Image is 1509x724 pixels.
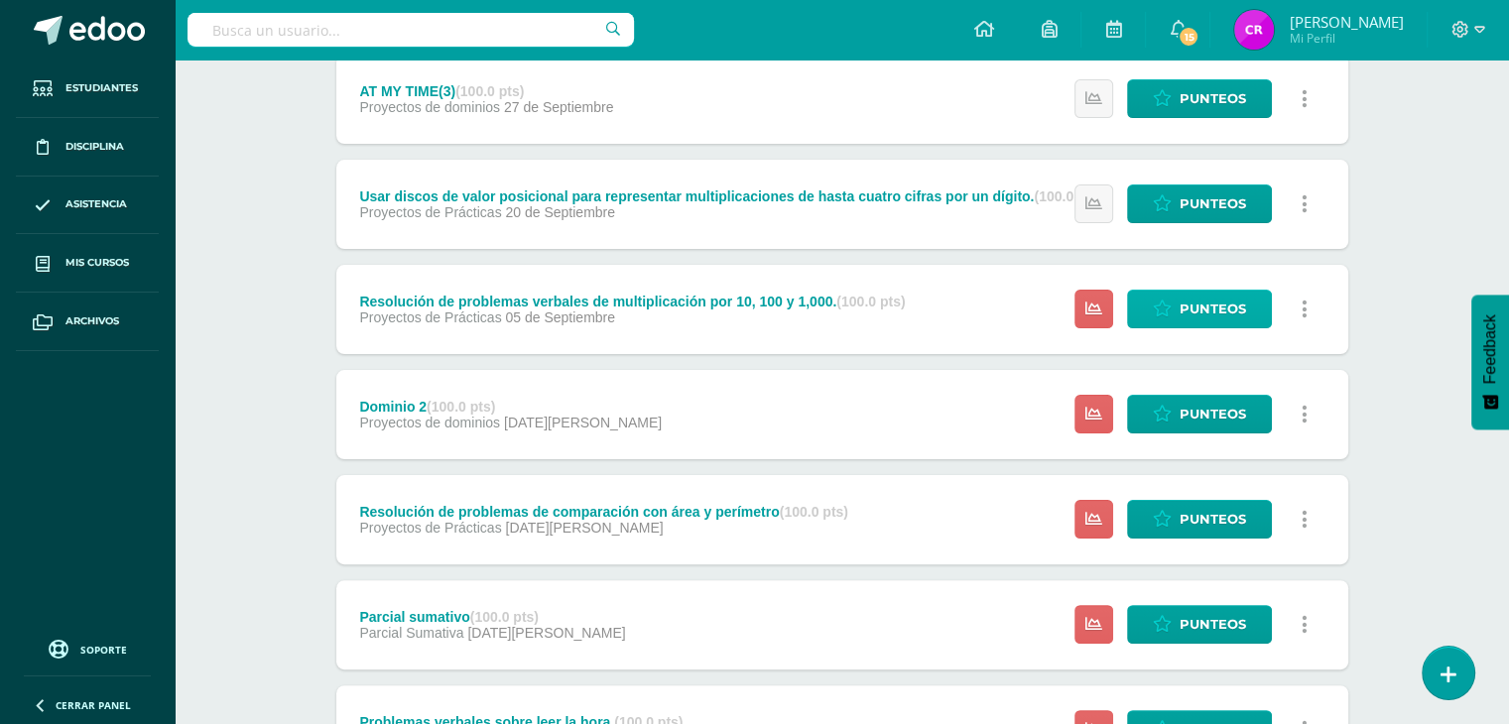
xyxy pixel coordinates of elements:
[1180,501,1246,538] span: Punteos
[359,609,625,625] div: Parcial sumativo
[836,294,905,309] strong: (100.0 pts)
[65,139,124,155] span: Disciplina
[359,415,500,430] span: Proyectos de dominios
[505,309,615,325] span: 05 de Septiembre
[1180,185,1246,222] span: Punteos
[359,399,662,415] div: Dominio 2
[1127,605,1272,644] a: Punteos
[188,13,634,47] input: Busca un usuario...
[80,643,127,657] span: Soporte
[16,60,159,118] a: Estudiantes
[505,520,663,536] span: [DATE][PERSON_NAME]
[1127,184,1272,223] a: Punteos
[359,625,463,641] span: Parcial Sumativa
[65,255,129,271] span: Mis cursos
[359,204,501,220] span: Proyectos de Prácticas
[504,415,662,430] span: [DATE][PERSON_NAME]
[780,504,848,520] strong: (100.0 pts)
[56,698,131,712] span: Cerrar panel
[1481,314,1499,384] span: Feedback
[505,204,615,220] span: 20 de Septiembre
[65,80,138,96] span: Estudiantes
[1034,188,1102,204] strong: (100.0 pts)
[16,293,159,351] a: Archivos
[359,99,500,115] span: Proyectos de dominios
[16,118,159,177] a: Disciplina
[16,234,159,293] a: Mis cursos
[359,294,905,309] div: Resolución de problemas verbales de multiplicación por 10, 100 y 1,000.
[24,635,151,662] a: Soporte
[359,309,501,325] span: Proyectos de Prácticas
[467,625,625,641] span: [DATE][PERSON_NAME]
[1180,80,1246,117] span: Punteos
[1180,606,1246,643] span: Punteos
[16,177,159,235] a: Asistencia
[1289,30,1403,47] span: Mi Perfil
[455,83,524,99] strong: (100.0 pts)
[1127,290,1272,328] a: Punteos
[1178,26,1199,48] span: 15
[1289,12,1403,32] span: [PERSON_NAME]
[65,313,119,329] span: Archivos
[1180,396,1246,432] span: Punteos
[65,196,127,212] span: Asistencia
[359,188,1102,204] div: Usar discos de valor posicional para representar multiplicaciones de hasta cuatro cifras por un d...
[359,504,848,520] div: Resolución de problemas de comparación con área y perímetro
[470,609,539,625] strong: (100.0 pts)
[427,399,495,415] strong: (100.0 pts)
[1127,500,1272,539] a: Punteos
[359,83,613,99] div: AT MY TIME(3)
[1127,79,1272,118] a: Punteos
[1180,291,1246,327] span: Punteos
[1471,295,1509,429] button: Feedback - Mostrar encuesta
[1234,10,1274,50] img: f598ae3c0d7ec7357771522fba86650a.png
[504,99,614,115] span: 27 de Septiembre
[359,520,501,536] span: Proyectos de Prácticas
[1127,395,1272,433] a: Punteos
